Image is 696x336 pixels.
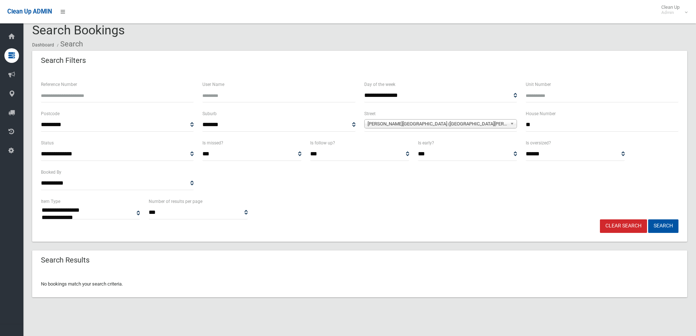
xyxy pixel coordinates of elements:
li: Search [55,37,83,51]
header: Search Filters [32,53,95,68]
span: Clean Up [658,4,687,15]
label: User Name [202,80,224,88]
a: Clear Search [600,219,647,233]
label: Is early? [418,139,434,147]
label: Is follow up? [310,139,335,147]
label: Reference Number [41,80,77,88]
span: Clean Up ADMIN [7,8,52,15]
label: Street [364,110,376,118]
div: No bookings match your search criteria. [32,271,687,297]
label: Unit Number [526,80,551,88]
label: Is missed? [202,139,223,147]
label: Item Type [41,197,60,205]
label: Status [41,139,54,147]
span: Search Bookings [32,23,125,37]
span: [PERSON_NAME][GEOGRAPHIC_DATA] ([GEOGRAPHIC_DATA][PERSON_NAME]) [368,120,507,128]
button: Search [648,219,678,233]
header: Search Results [32,253,98,267]
label: Postcode [41,110,60,118]
a: Dashboard [32,42,54,48]
label: House Number [526,110,556,118]
label: Day of the week [364,80,395,88]
label: Booked By [41,168,61,176]
label: Suburb [202,110,217,118]
small: Admin [661,10,680,15]
label: Number of results per page [149,197,202,205]
label: Is oversized? [526,139,551,147]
